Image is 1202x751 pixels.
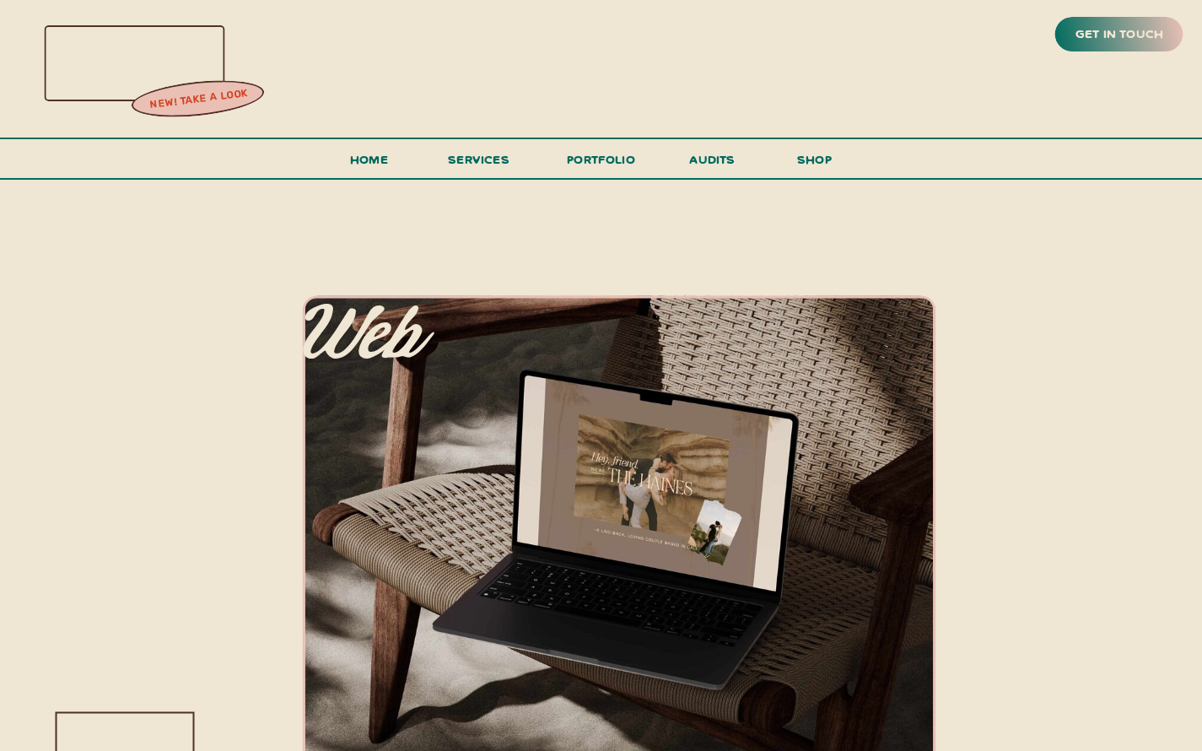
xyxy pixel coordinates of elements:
[129,83,267,116] a: new! take a look
[687,149,738,178] a: audits
[24,232,427,471] p: All-inclusive branding, web design & copy
[1072,23,1167,46] a: get in touch
[444,149,515,180] a: services
[774,149,855,178] a: shop
[562,149,641,180] a: portfolio
[448,151,509,167] span: services
[343,149,396,180] a: Home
